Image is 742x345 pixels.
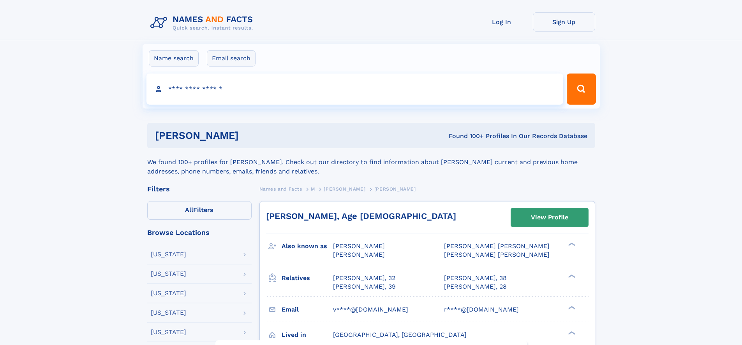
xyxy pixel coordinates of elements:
a: [PERSON_NAME], Age [DEMOGRAPHIC_DATA] [266,211,456,221]
h3: Also known as [282,240,333,253]
span: M [311,186,315,192]
div: [US_STATE] [151,290,186,296]
div: We found 100+ profiles for [PERSON_NAME]. Check out our directory to find information about [PERS... [147,148,595,176]
div: Filters [147,186,252,193]
label: Filters [147,201,252,220]
h3: Lived in [282,328,333,341]
div: Browse Locations [147,229,252,236]
a: [PERSON_NAME] [324,184,365,194]
input: search input [146,74,564,105]
a: View Profile [511,208,588,227]
h3: Relatives [282,271,333,285]
span: [PERSON_NAME] [324,186,365,192]
div: [US_STATE] [151,251,186,257]
span: [PERSON_NAME] [333,251,385,258]
button: Search Button [567,74,596,105]
span: All [185,206,193,214]
label: Email search [207,50,256,67]
a: [PERSON_NAME], 28 [444,282,507,291]
a: Log In [471,12,533,32]
img: Logo Names and Facts [147,12,259,33]
label: Name search [149,50,199,67]
span: [PERSON_NAME] [PERSON_NAME] [444,251,550,258]
span: [GEOGRAPHIC_DATA], [GEOGRAPHIC_DATA] [333,331,467,338]
span: [PERSON_NAME] [333,242,385,250]
div: ❯ [566,242,576,247]
a: [PERSON_NAME], 39 [333,282,396,291]
div: Found 100+ Profiles In Our Records Database [344,132,587,140]
div: ❯ [566,273,576,278]
h3: Email [282,303,333,316]
a: [PERSON_NAME], 38 [444,274,507,282]
div: ❯ [566,330,576,335]
div: [US_STATE] [151,271,186,277]
span: [PERSON_NAME] [374,186,416,192]
a: Sign Up [533,12,595,32]
span: [PERSON_NAME] [PERSON_NAME] [444,242,550,250]
a: [PERSON_NAME], 32 [333,274,395,282]
div: [US_STATE] [151,310,186,316]
div: View Profile [531,208,568,226]
a: Names and Facts [259,184,302,194]
a: M [311,184,315,194]
div: ❯ [566,305,576,310]
div: [US_STATE] [151,329,186,335]
h1: [PERSON_NAME] [155,131,344,140]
